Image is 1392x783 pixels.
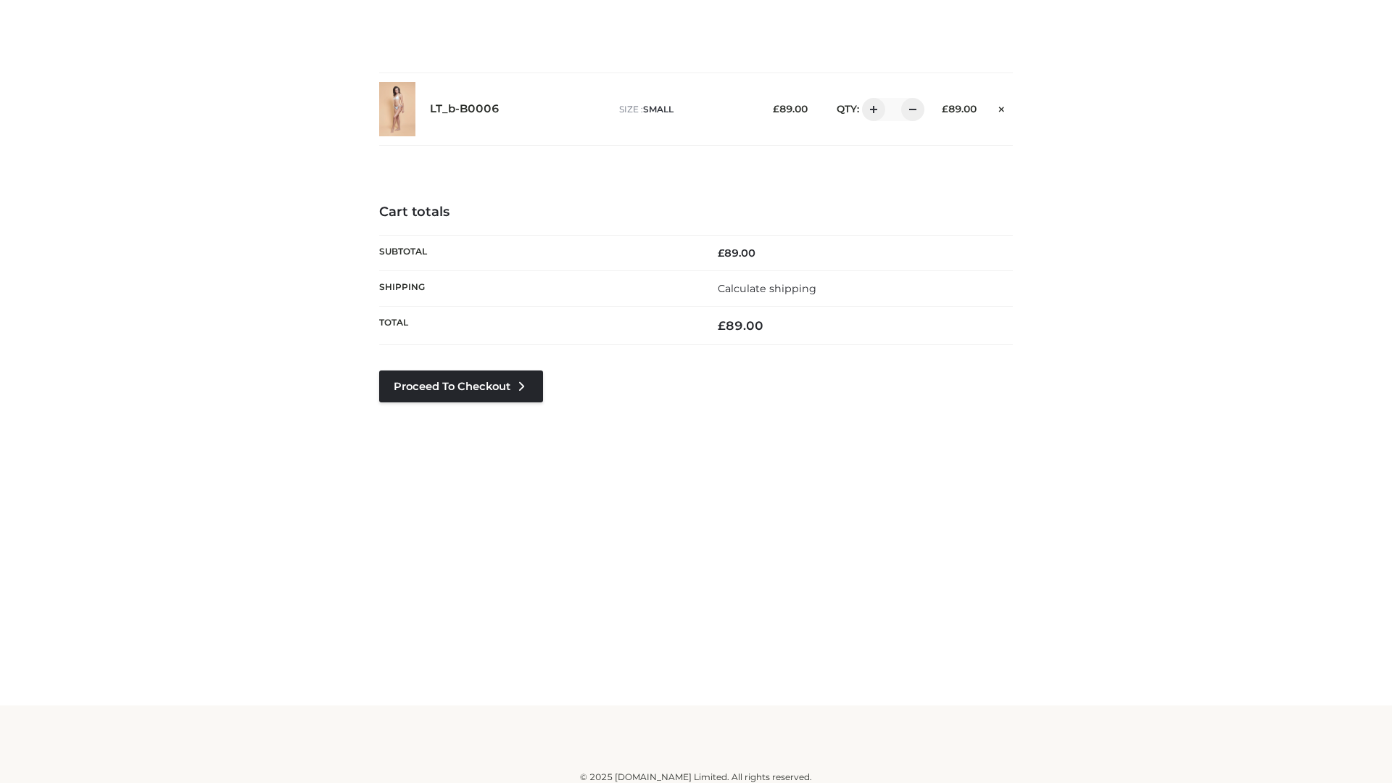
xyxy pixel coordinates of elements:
a: Proceed to Checkout [379,370,543,402]
span: £ [718,246,724,260]
bdi: 89.00 [942,103,977,115]
th: Shipping [379,270,696,306]
span: SMALL [643,104,674,115]
a: Remove this item [991,98,1013,117]
div: QTY: [822,98,919,121]
span: £ [718,318,726,333]
span: £ [773,103,779,115]
a: LT_b-B0006 [430,102,500,116]
h4: Cart totals [379,204,1013,220]
th: Total [379,307,696,345]
bdi: 89.00 [718,318,763,333]
bdi: 89.00 [718,246,755,260]
a: Calculate shipping [718,282,816,295]
p: size : [619,103,750,116]
th: Subtotal [379,235,696,270]
bdi: 89.00 [773,103,808,115]
span: £ [942,103,948,115]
